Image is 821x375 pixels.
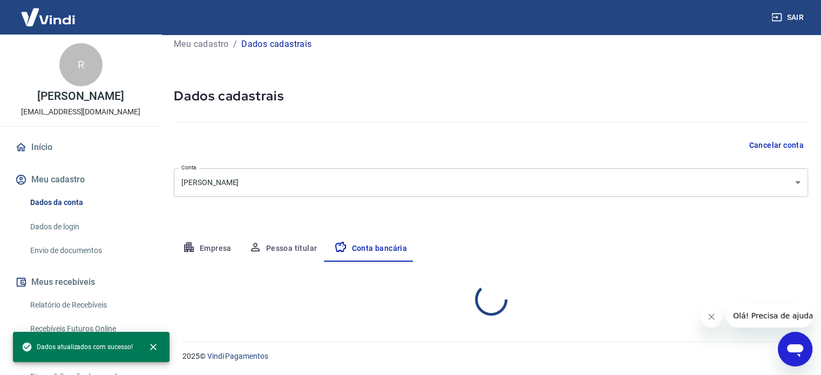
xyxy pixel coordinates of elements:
button: Meus recebíveis [13,270,148,294]
button: Empresa [174,236,240,262]
div: [PERSON_NAME] [174,168,808,197]
button: Cancelar conta [744,135,808,155]
span: Dados atualizados com sucesso! [22,342,133,352]
a: Meu cadastro [174,38,229,51]
a: Envio de documentos [26,240,148,262]
img: Vindi [13,1,83,33]
a: Início [13,135,148,159]
a: Dados da conta [26,192,148,214]
p: / [233,38,237,51]
iframe: Botão para abrir a janela de mensagens [778,332,812,366]
iframe: Mensagem da empresa [727,304,812,328]
iframe: Fechar mensagem [701,306,722,328]
a: Dados de login [26,216,148,238]
p: [EMAIL_ADDRESS][DOMAIN_NAME] [21,106,140,118]
p: [PERSON_NAME] [37,91,124,102]
h5: Dados cadastrais [174,87,808,105]
span: Olá! Precisa de ajuda? [6,8,91,16]
button: Pessoa titular [240,236,326,262]
button: Conta bancária [325,236,416,262]
p: 2025 © [182,351,795,362]
label: Conta [181,163,196,172]
a: Recebíveis Futuros Online [26,318,148,340]
button: Meu cadastro [13,168,148,192]
a: Vindi Pagamentos [207,352,268,360]
a: Relatório de Recebíveis [26,294,148,316]
div: R [59,43,103,86]
button: close [141,335,165,359]
button: Sair [769,8,808,28]
p: Dados cadastrais [241,38,311,51]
